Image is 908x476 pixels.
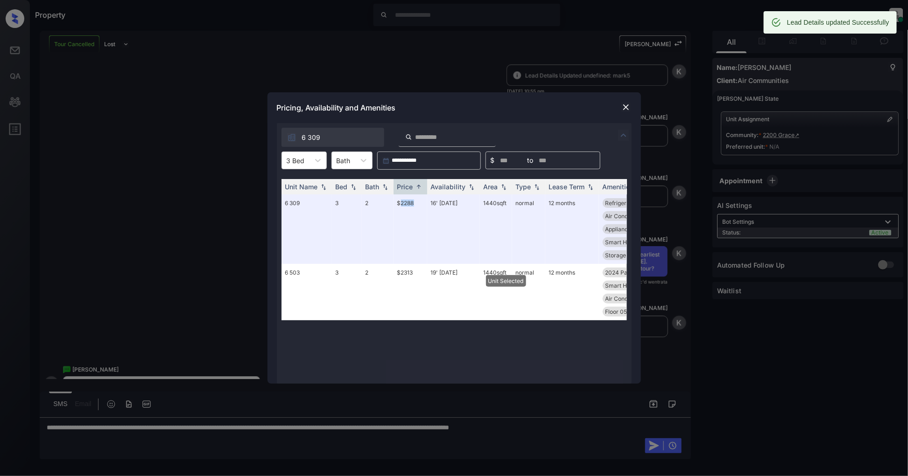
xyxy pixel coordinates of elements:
td: $2288 [394,194,427,264]
td: 16' [DATE] [427,194,480,264]
span: to [528,155,534,166]
div: Pricing, Availability and Amenities [267,92,641,123]
img: close [621,103,631,112]
div: Availability [431,183,466,191]
td: 1440 sqft [480,264,512,320]
span: Floor 05 [605,308,627,315]
td: 6 309 [282,194,332,264]
td: 3 [332,194,362,264]
img: sorting [319,184,328,190]
img: icon-zuma [618,130,629,141]
div: Type [516,183,531,191]
td: 2 [362,264,394,320]
span: Storage Additio... [605,252,650,259]
div: Area [484,183,498,191]
span: Appliances Stai... [605,226,650,233]
div: Bed [336,183,348,191]
span: $ [491,155,495,166]
img: sorting [467,184,476,190]
span: Smart Home Door... [605,282,657,289]
img: icon-zuma [405,133,412,141]
span: 6 309 [302,132,321,143]
img: sorting [414,183,423,190]
img: sorting [586,184,595,190]
img: icon-zuma [287,133,296,142]
img: sorting [532,184,542,190]
img: sorting [380,184,390,190]
div: Unit Name [285,183,318,191]
td: normal [512,194,545,264]
td: normal [512,264,545,320]
td: 6 503 [282,264,332,320]
span: Air Conditioner [605,295,645,302]
td: 12 months [545,194,599,264]
div: Lease Term [549,183,585,191]
div: Bath [366,183,380,191]
td: 12 months [545,264,599,320]
td: 3 [332,264,362,320]
td: $2313 [394,264,427,320]
td: 2 [362,194,394,264]
div: Lead Details updated Successfully [787,14,889,31]
td: 1440 sqft [480,194,512,264]
div: Amenities [603,183,634,191]
img: sorting [499,184,508,190]
span: Smart Home Door... [605,239,657,246]
span: Air Conditioner [605,213,645,220]
td: 19' [DATE] [427,264,480,320]
img: sorting [349,184,358,190]
span: Refrigerator Le... [605,200,650,207]
span: 2024 Paint Colo... [605,269,652,276]
div: Price [397,183,413,191]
